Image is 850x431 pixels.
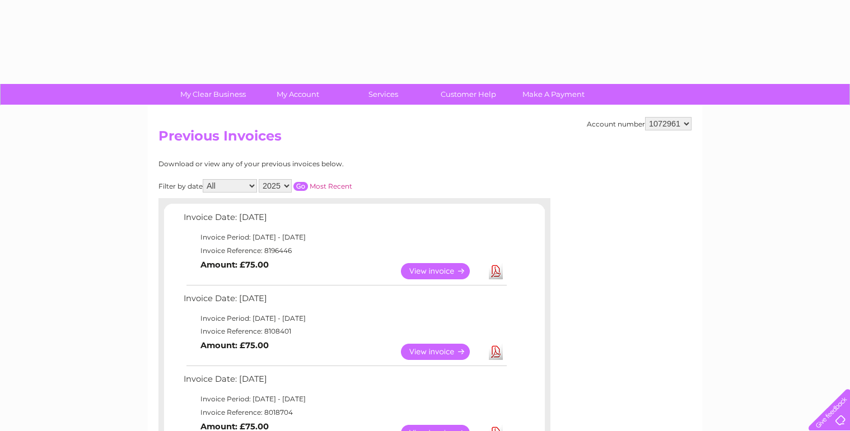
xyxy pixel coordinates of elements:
b: Amount: £75.00 [200,340,269,350]
b: Amount: £75.00 [200,260,269,270]
a: Services [337,84,429,105]
div: Download or view any of your previous invoices below. [158,160,452,168]
td: Invoice Reference: 8108401 [181,325,508,338]
a: My Account [252,84,344,105]
a: My Clear Business [167,84,259,105]
td: Invoice Reference: 8018704 [181,406,508,419]
td: Invoice Period: [DATE] - [DATE] [181,392,508,406]
a: View [401,344,483,360]
td: Invoice Period: [DATE] - [DATE] [181,231,508,244]
a: Download [489,263,503,279]
a: Download [489,344,503,360]
td: Invoice Reference: 8196446 [181,244,508,257]
td: Invoice Date: [DATE] [181,372,508,392]
div: Filter by date [158,179,452,193]
td: Invoice Date: [DATE] [181,210,508,231]
div: Account number [587,117,692,130]
h2: Previous Invoices [158,128,692,149]
td: Invoice Period: [DATE] - [DATE] [181,312,508,325]
a: Most Recent [310,182,352,190]
a: View [401,263,483,279]
a: Make A Payment [507,84,600,105]
td: Invoice Date: [DATE] [181,291,508,312]
a: Customer Help [422,84,515,105]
